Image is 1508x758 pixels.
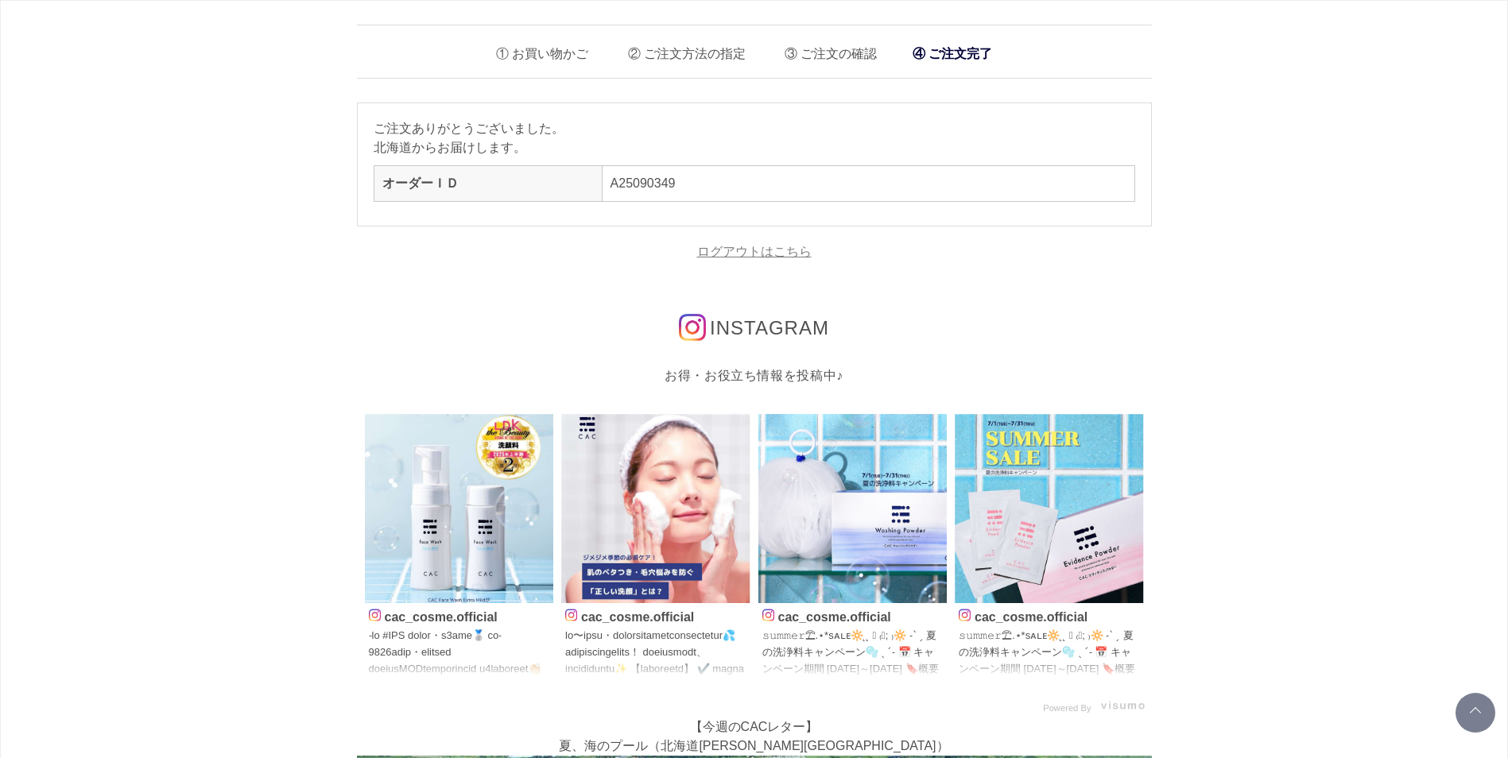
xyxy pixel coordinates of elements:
p: 𝚜𝚞𝚖𝚖𝚎𝚛⛱.⋆*sᴀʟᴇ🔆 ̨ ̨ 𓄹 ₍🕶; ₎🔆 ˗ˋˏ 夏の洗浄料キャンペーン🫧 ˎˊ˗ 📅 キャンペーン期間 [DATE]～[DATE] 🔖概要 期間中、1回のご注文で、 ☑︎パウダ... [959,628,1140,679]
p: 𝚜𝚞𝚖𝚖𝚎𝚛⛱.⋆*sᴀʟᴇ🔆 ̨ ̨ 𓄹 ₍🕶; ₎🔆 ˗ˋˏ 夏の洗浄料キャンペーン🫧 ˎˊ˗ 📅 キャンペーン期間 [DATE]～[DATE] 🔖概要 期間中、1回のご注文で、 ☑︎パウダ... [762,628,944,679]
li: ご注文の確認 [773,33,877,66]
li: ご注文方法の指定 [616,33,746,66]
span: お得・お役立ち情報を投稿中♪ [665,369,843,382]
img: Photo by cac_cosme.official [365,414,554,603]
span: Powered By [1043,703,1091,713]
p: 【今週のCACレター】 夏、海のプール（北海道[PERSON_NAME][GEOGRAPHIC_DATA]） [357,717,1152,756]
img: visumo [1101,701,1145,710]
a: ログアウトはこちら [697,245,812,258]
p: cac_cosme.official [565,607,746,624]
p: ご注文ありがとうございました。 北海道からお届けします。 [374,119,1135,157]
a: A25090349 [611,176,676,190]
li: ご注文完了 [905,37,1000,70]
p: cac_cosme.official [959,607,1140,624]
p: cac_cosme.official [762,607,944,624]
img: Photo by cac_cosme.official [561,414,750,603]
th: オーダーＩＤ [374,166,602,202]
p: cac_cosme.official [369,607,550,624]
img: インスタグラムのロゴ [679,314,706,341]
img: Photo by cac_cosme.official [955,414,1144,603]
p: ˗lo #IPS dolor・s3ame🥈 co˗ 9826adip・elitsed doeiusMODtemporincid u4laboreet👏🏻✨✨ 🫧DOL magnaaliq eni... [369,628,550,679]
span: INSTAGRAM [710,317,829,338]
li: お買い物かご [484,33,588,66]
p: lo〜ipsu・dolorsitametconsectetur💦 adipiscingelits！ doeiusmodt、incididuntu✨ 【laboreetd】 ✔️ magna ✔️... [565,628,746,679]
